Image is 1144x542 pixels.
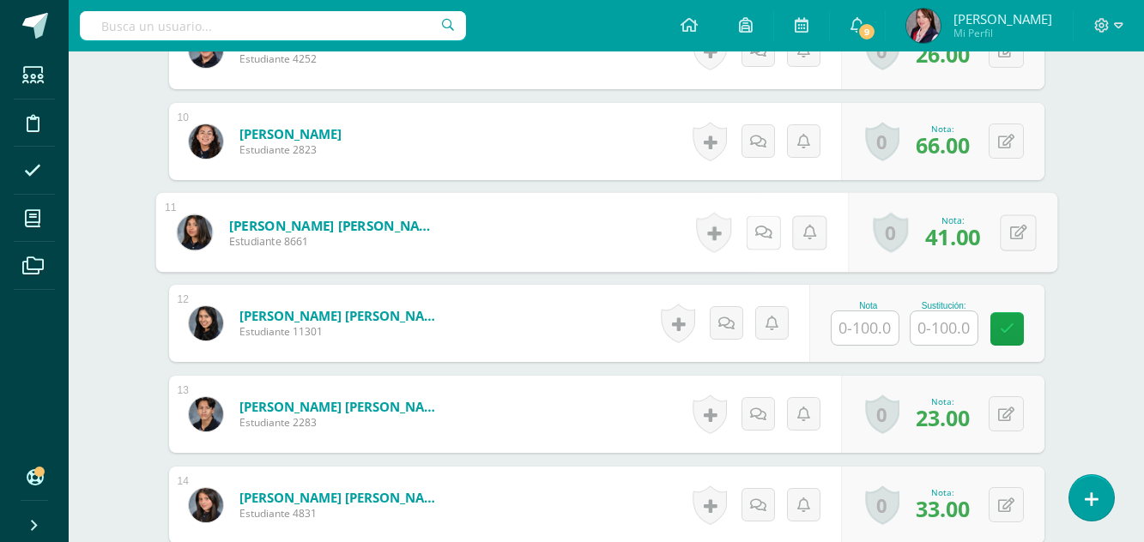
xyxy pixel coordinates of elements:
div: Nota: [916,123,970,135]
img: 57573da99fe2b9ab0840d937f446c4b1.png [177,214,212,250]
span: Estudiante 2283 [239,415,445,430]
img: 9b1927ce670294ed17ef17710965d09b.png [189,488,223,522]
div: Nota [831,301,906,310]
span: 23.00 [916,403,970,432]
input: Busca un usuario... [80,11,466,40]
img: 256fac8282a297643e415d3697adb7c8.png [906,9,941,43]
a: 0 [865,394,899,434]
span: [PERSON_NAME] [953,10,1052,27]
span: Estudiante 4831 [239,506,445,521]
div: Sustitución: [910,301,978,310]
span: Mi Perfil [953,26,1052,40]
span: 33.00 [916,494,970,523]
a: [PERSON_NAME] [PERSON_NAME] [239,398,445,415]
span: 9 [857,22,876,41]
span: 26.00 [916,39,970,69]
span: 66.00 [916,130,970,160]
a: [PERSON_NAME] [PERSON_NAME] [239,489,445,506]
a: 0 [865,122,899,161]
a: [PERSON_NAME] [239,125,342,142]
span: Estudiante 8661 [228,234,440,250]
img: 183a221102ea69aa048d936303a74279.png [189,306,223,340]
input: 0-100.0 [911,311,978,345]
img: 983f28cb77b17f29d6235b4da23acf3c.png [189,397,223,431]
div: Nota: [916,486,970,498]
a: [PERSON_NAME] [PERSON_NAME] [228,216,440,234]
input: 0-100.0 [832,311,899,345]
div: Nota: [925,214,981,226]
a: [PERSON_NAME] [PERSON_NAME] [239,307,445,324]
span: Estudiante 2823 [239,142,342,157]
span: 41.00 [925,221,981,251]
div: Nota: [916,395,970,407]
span: Estudiante 4252 [239,51,342,66]
img: 6457fdf5885c0f97894b4602f4cf97bf.png [189,124,223,159]
a: 0 [865,485,899,525]
span: Estudiante 11301 [239,324,445,339]
a: 0 [873,213,908,253]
